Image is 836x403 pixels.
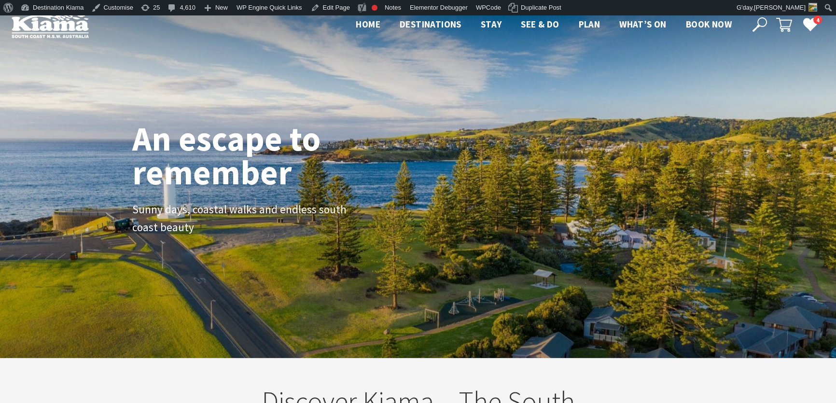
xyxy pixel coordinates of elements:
[521,18,559,30] span: See & Do
[481,18,502,30] span: Stay
[813,15,822,25] span: 4
[686,18,732,30] span: Book now
[132,201,349,236] p: Sunny days, coastal walks and endless south coast beauty
[803,17,817,31] a: 4
[356,18,380,30] span: Home
[12,12,89,38] img: Kiama Logo
[579,18,600,30] span: Plan
[400,18,461,30] span: Destinations
[619,18,667,30] span: What’s On
[372,5,377,11] div: Focus keyphrase not set
[346,17,741,33] nav: Main Menu
[132,122,398,189] h1: An escape to remember
[754,4,806,11] span: [PERSON_NAME]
